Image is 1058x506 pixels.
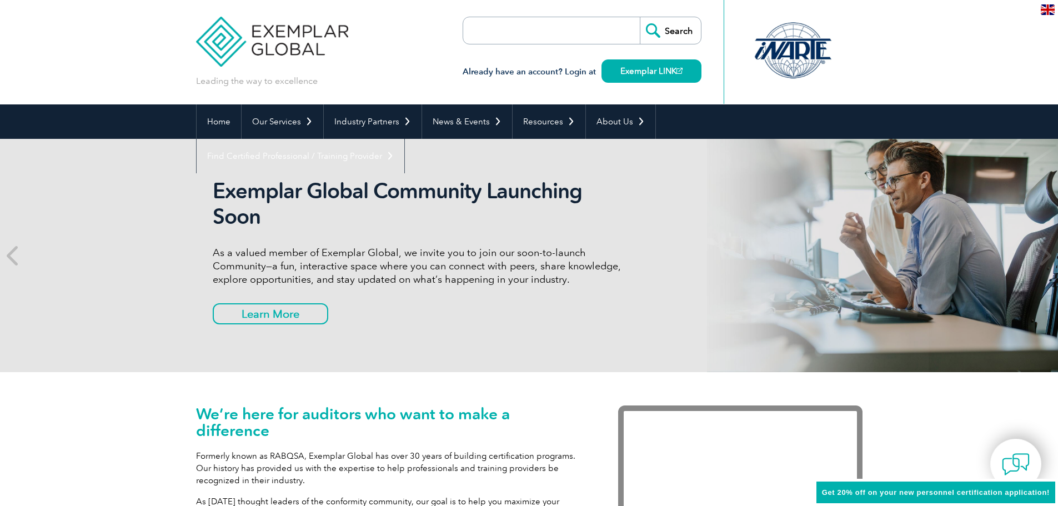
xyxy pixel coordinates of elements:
[640,17,701,44] input: Search
[213,246,629,286] p: As a valued member of Exemplar Global, we invite you to join our soon-to-launch Community—a fun, ...
[1002,450,1030,478] img: contact-chat.png
[213,303,328,324] a: Learn More
[196,450,585,487] p: Formerly known as RABQSA, Exemplar Global has over 30 years of building certification programs. O...
[324,104,422,139] a: Industry Partners
[197,104,241,139] a: Home
[213,178,629,229] h2: Exemplar Global Community Launching Soon
[242,104,323,139] a: Our Services
[1041,4,1055,15] img: en
[601,59,701,83] a: Exemplar LINK
[586,104,655,139] a: About Us
[196,405,585,439] h1: We’re here for auditors who want to make a difference
[422,104,512,139] a: News & Events
[196,75,318,87] p: Leading the way to excellence
[676,68,683,74] img: open_square.png
[197,139,404,173] a: Find Certified Professional / Training Provider
[513,104,585,139] a: Resources
[463,65,701,79] h3: Already have an account? Login at
[822,488,1050,497] span: Get 20% off on your new personnel certification application!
